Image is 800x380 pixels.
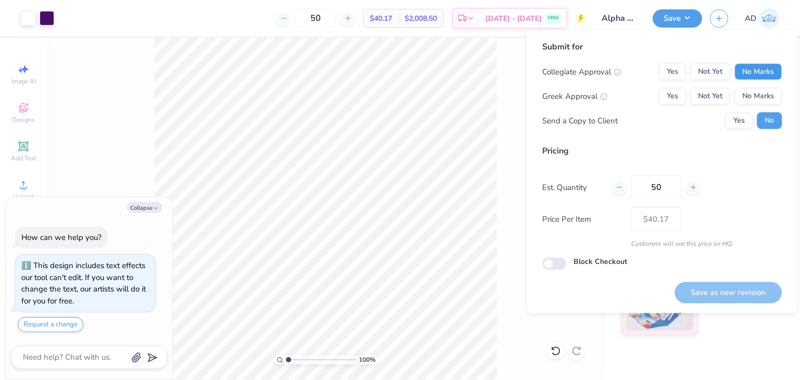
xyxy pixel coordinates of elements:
span: Upload [13,193,34,201]
button: Yes [726,112,753,129]
span: Image AI [11,77,36,85]
div: How can we help you? [21,232,102,243]
button: Save [653,9,702,28]
button: No Marks [734,64,782,80]
label: Price Per Item [542,213,623,225]
span: Designs [12,116,35,124]
img: Anjali Dilish [759,8,779,29]
div: Greek Approval [542,90,607,102]
div: Pricing [542,145,782,157]
span: FREE [548,15,559,22]
button: Not Yet [690,88,730,105]
label: Est. Quantity [542,181,604,193]
button: No Marks [734,88,782,105]
span: $40.17 [370,13,392,24]
label: Block Checkout [573,256,627,267]
span: $2,008.50 [405,13,437,24]
button: Yes [659,64,686,80]
input: – – [631,175,681,199]
button: No [757,112,782,129]
div: Customers will see this price on HQ. [542,239,782,248]
div: Submit for [542,41,782,53]
button: Yes [659,88,686,105]
a: AD [745,8,779,29]
span: [DATE] - [DATE] [485,13,542,24]
input: Untitled Design [594,8,645,29]
span: Add Text [11,154,36,162]
span: AD [745,12,756,24]
button: Request a change [18,317,83,332]
div: Send a Copy to Client [542,115,618,126]
input: – – [295,9,336,28]
div: This design includes text effects our tool can't edit. If you want to change the text, our artist... [21,260,146,306]
button: Collapse [127,202,162,213]
button: Not Yet [690,64,730,80]
span: 100 % [359,355,376,364]
div: Collegiate Approval [542,66,621,78]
